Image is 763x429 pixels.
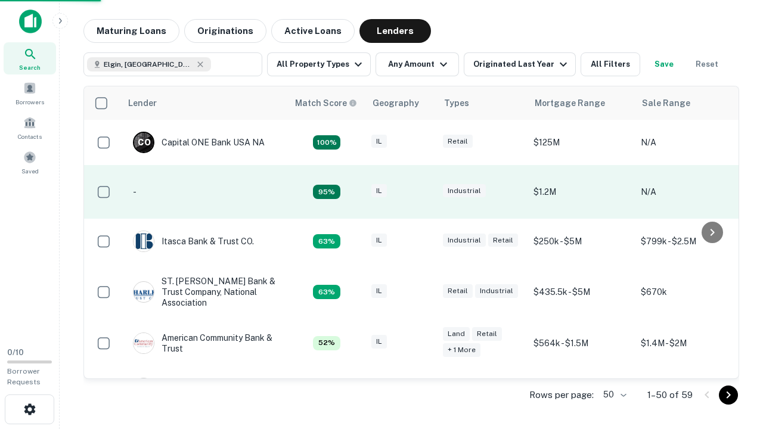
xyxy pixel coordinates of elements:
[371,184,387,198] div: IL
[443,184,486,198] div: Industrial
[535,96,605,110] div: Mortgage Range
[645,52,683,76] button: Save your search to get updates of matches that match your search criteria.
[288,86,365,120] th: Capitalize uses an advanced AI algorithm to match your search with the best lender. The match sco...
[475,284,518,298] div: Industrial
[635,321,742,366] td: $1.4M - $2M
[528,321,635,366] td: $564k - $1.5M
[647,388,693,402] p: 1–50 of 59
[371,284,387,298] div: IL
[443,327,470,341] div: Land
[138,136,150,149] p: C O
[134,378,154,399] img: picture
[443,135,473,148] div: Retail
[376,52,459,76] button: Any Amount
[133,132,265,153] div: Capital ONE Bank USA NA
[437,86,528,120] th: Types
[635,120,742,165] td: N/A
[313,336,340,350] div: Capitalize uses an advanced AI algorithm to match your search with the best lender. The match sco...
[359,19,431,43] button: Lenders
[271,19,355,43] button: Active Loans
[133,378,263,399] div: Republic Bank Of Chicago
[18,132,42,141] span: Contacts
[529,388,594,402] p: Rows per page:
[4,111,56,144] a: Contacts
[528,264,635,321] td: $435.5k - $5M
[313,185,340,199] div: Capitalize uses an advanced AI algorithm to match your search with the best lender. The match sco...
[528,120,635,165] td: $125M
[488,234,518,247] div: Retail
[635,86,742,120] th: Sale Range
[267,52,371,76] button: All Property Types
[642,96,690,110] div: Sale Range
[528,165,635,219] td: $1.2M
[184,19,266,43] button: Originations
[635,264,742,321] td: $670k
[443,343,480,357] div: + 1 more
[688,52,726,76] button: Reset
[365,86,437,120] th: Geography
[443,234,486,247] div: Industrial
[133,276,276,309] div: ST. [PERSON_NAME] Bank & Trust Company, National Association
[371,335,387,349] div: IL
[313,285,340,299] div: Capitalize uses an advanced AI algorithm to match your search with the best lender. The match sco...
[635,366,742,411] td: N/A
[528,86,635,120] th: Mortgage Range
[371,135,387,148] div: IL
[444,96,469,110] div: Types
[719,386,738,405] button: Go to next page
[371,234,387,247] div: IL
[4,146,56,178] a: Saved
[373,96,419,110] div: Geography
[635,219,742,264] td: $799k - $2.5M
[528,219,635,264] td: $250k - $5M
[598,386,628,403] div: 50
[7,367,41,386] span: Borrower Requests
[19,10,42,33] img: capitalize-icon.png
[104,59,193,70] span: Elgin, [GEOGRAPHIC_DATA], [GEOGRAPHIC_DATA]
[464,52,576,76] button: Originated Last Year
[7,348,24,357] span: 0 / 10
[15,97,44,107] span: Borrowers
[4,42,56,74] a: Search
[128,96,157,110] div: Lender
[295,97,357,110] div: Capitalize uses an advanced AI algorithm to match your search with the best lender. The match sco...
[134,333,154,353] img: picture
[313,135,340,150] div: Capitalize uses an advanced AI algorithm to match your search with the best lender. The match sco...
[133,332,276,354] div: American Community Bank & Trust
[4,77,56,109] a: Borrowers
[19,63,41,72] span: Search
[581,52,640,76] button: All Filters
[528,366,635,411] td: $500k - $880.5k
[635,165,742,219] td: N/A
[472,327,502,341] div: Retail
[121,86,288,120] th: Lender
[703,334,763,391] iframe: Chat Widget
[133,231,254,252] div: Itasca Bank & Trust CO.
[473,57,570,71] div: Originated Last Year
[443,284,473,298] div: Retail
[133,185,137,198] p: -
[134,282,154,302] img: picture
[21,166,39,176] span: Saved
[83,19,179,43] button: Maturing Loans
[134,231,154,251] img: picture
[313,234,340,248] div: Capitalize uses an advanced AI algorithm to match your search with the best lender. The match sco...
[295,97,355,110] h6: Match Score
